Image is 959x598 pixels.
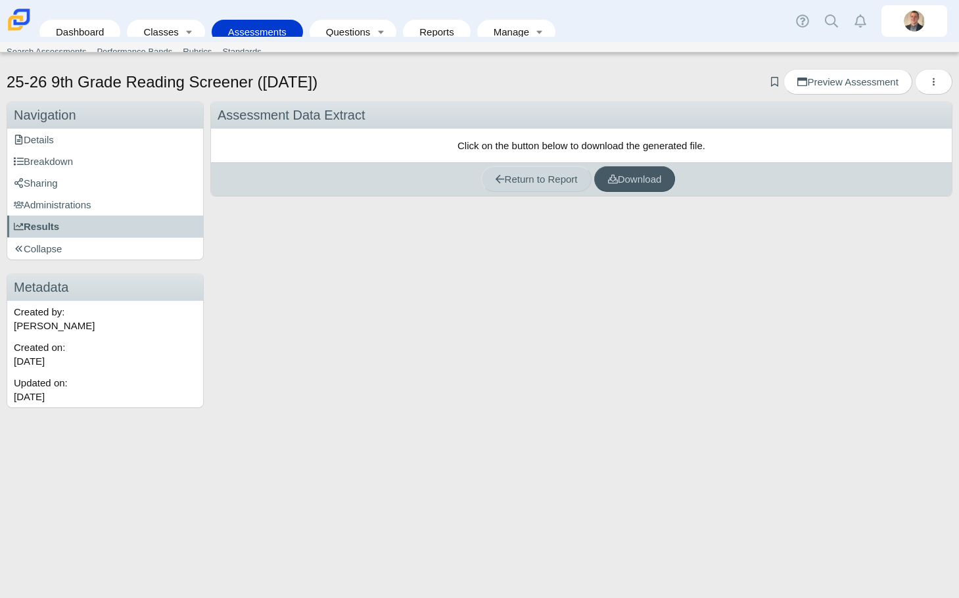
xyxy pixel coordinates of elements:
[608,173,662,185] span: Download
[768,76,781,87] a: Add bookmark
[14,221,59,232] span: Results
[217,42,266,62] a: Standards
[7,216,203,237] a: Results
[409,20,464,44] a: Reports
[7,194,203,216] a: Administrations
[7,71,317,93] h1: 25-26 9th Grade Reading Screener ([DATE])
[7,150,203,172] a: Breakdown
[218,20,296,44] a: Assessments
[7,372,203,407] div: Updated on:
[846,7,875,35] a: Alerts
[484,20,530,44] a: Manage
[14,391,45,402] time: Jun 17, 2025 at 4:25 PM
[881,5,947,37] a: matt.snyder.lDbRVQ
[180,20,199,44] a: Toggle expanded
[177,42,217,62] a: Rubrics
[5,6,33,34] img: Carmen School of Science & Technology
[915,69,952,95] button: More options
[14,156,73,167] span: Breakdown
[316,20,371,44] a: Questions
[91,42,177,62] a: Performance Bands
[14,134,54,145] span: Details
[14,356,45,367] time: Jun 17, 2025 at 4:24 PM
[7,172,203,194] a: Sharing
[7,274,203,301] h3: Metadata
[1,42,91,62] a: Search Assessments
[133,20,179,44] a: Classes
[530,20,549,44] a: Toggle expanded
[14,243,62,254] span: Collapse
[371,20,390,44] a: Toggle expanded
[211,129,952,162] div: Click on the button below to download the generated file.
[481,166,592,192] a: Return to Report
[211,102,952,129] div: Assessment Data Extract
[495,173,578,185] span: Return to Report
[7,301,203,336] div: Created by: [PERSON_NAME]
[7,238,203,260] a: Collapse
[14,177,58,189] span: Sharing
[784,69,912,95] a: Preview Assessment
[5,24,33,35] a: Carmen School of Science & Technology
[14,108,76,122] span: Navigation
[46,20,114,44] a: Dashboard
[7,336,203,372] div: Created on:
[904,11,925,32] img: matt.snyder.lDbRVQ
[14,199,91,210] span: Administrations
[594,166,676,192] a: Download
[797,76,898,87] span: Preview Assessment
[7,129,203,150] a: Details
